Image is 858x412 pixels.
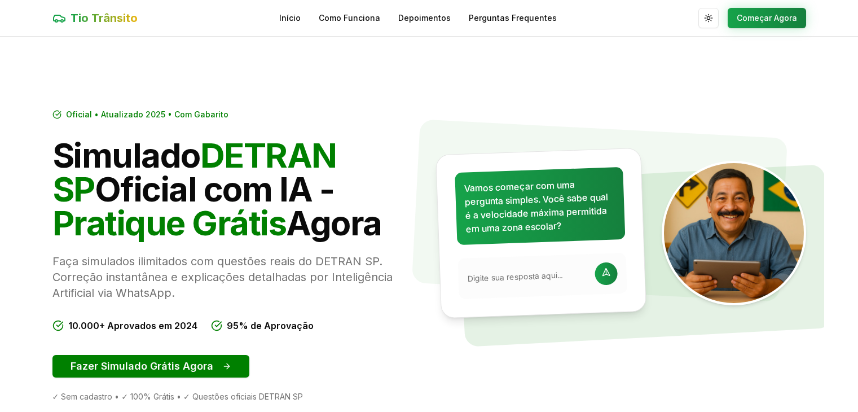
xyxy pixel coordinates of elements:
span: Tio Trânsito [71,10,138,26]
button: Fazer Simulado Grátis Agora [52,355,249,378]
div: ✓ Sem cadastro • ✓ 100% Grátis • ✓ Questões oficiais DETRAN SP [52,391,420,402]
p: Faça simulados ilimitados com questões reais do DETRAN SP. Correção instantânea e explicações det... [52,253,420,301]
span: Oficial • Atualizado 2025 • Com Gabarito [66,109,228,120]
span: DETRAN SP [52,135,337,209]
a: Perguntas Frequentes [469,12,557,24]
a: Como Funciona [319,12,380,24]
p: Vamos começar com uma pergunta simples. Você sabe qual é a velocidade máxima permitida em uma zon... [464,176,615,235]
input: Digite sua resposta aqui... [467,269,588,284]
a: Início [279,12,301,24]
span: 10.000+ Aprovados em 2024 [68,319,197,332]
a: Depoimentos [398,12,451,24]
h1: Simulado Oficial com IA - Agora [52,138,420,240]
img: Tio Trânsito [662,161,806,305]
span: 95% de Aprovação [227,319,314,332]
span: Pratique Grátis [52,203,287,243]
a: Tio Trânsito [52,10,138,26]
button: Começar Agora [728,8,806,28]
